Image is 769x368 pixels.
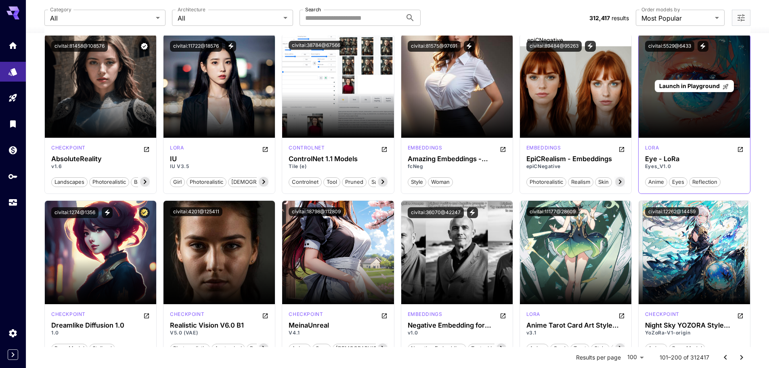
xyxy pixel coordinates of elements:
[51,322,150,329] div: Dreamlike Diffusion 1.0
[468,345,516,353] span: textual inversion
[51,311,86,318] p: checkpoint
[527,178,566,186] span: photorealistic
[645,322,744,329] div: Night Sky YOZORA Style Model
[289,322,387,329] h3: MeinaUnreal
[187,178,226,186] span: photorealistic
[500,144,506,154] button: Open in CivitAI
[8,171,18,181] div: API Keys
[52,178,87,186] span: landscapes
[333,343,398,353] button: [DEMOGRAPHIC_DATA]
[408,178,426,186] span: style
[313,345,331,353] span: sexy
[178,13,280,23] span: All
[526,343,549,353] button: anime
[645,345,667,353] span: anime
[312,343,331,353] button: sexy
[289,41,344,50] button: civitai:38784@67566
[342,177,367,187] button: pruned
[526,311,540,318] p: lora
[645,155,744,163] div: Eye - LoRa
[589,15,610,21] span: 312,417
[568,178,593,186] span: realism
[170,207,222,216] button: civitai:4201@125411
[289,144,325,151] p: controlnet
[51,177,88,187] button: landscapes
[576,353,621,362] p: Results per page
[8,328,18,338] div: Settings
[170,343,210,353] button: photorealistic
[262,311,268,320] button: Open in CivitAI
[381,144,388,154] button: Open in CivitAI
[178,6,205,13] label: Architecture
[612,345,643,353] span: illustration
[527,345,548,353] span: anime
[170,177,185,187] button: girl
[51,329,150,336] p: 1.0
[570,343,589,353] button: tarot
[645,178,667,186] span: anime
[467,207,478,218] button: View trigger words
[289,329,387,336] p: V4.1
[669,178,687,186] span: eyes
[8,198,18,208] div: Usage
[170,345,210,353] span: photorealistic
[289,178,321,186] span: controlnet
[289,144,325,154] div: SD 1.5
[51,311,86,320] div: SD 1.5
[641,13,712,23] span: Most Popular
[689,178,720,186] span: reflection
[408,155,506,163] h3: Amazing Embeddings - fcNegative + fcPortrait suite
[408,144,442,154] div: SD 1.5
[228,178,293,186] span: [DEMOGRAPHIC_DATA]
[51,155,150,163] div: AbsoluteReality
[186,177,226,187] button: photorealistic
[645,311,679,320] div: SD 1.5
[526,144,561,151] p: embeddings
[143,144,150,154] button: Open in CivitAI
[624,351,647,363] div: 100
[247,345,283,353] span: base model
[289,207,344,216] button: civitai:18798@112809
[51,144,86,151] p: checkpoint
[408,322,506,329] h3: Negative Embedding for Realistic Vision v2.0
[428,177,453,187] button: woman
[526,155,625,163] div: EpiCRealism - Embeddings
[51,207,98,218] button: civitai:1274@1356
[381,311,388,320] button: Open in CivitAI
[408,207,464,218] button: civitai:36070@42247
[143,311,150,320] button: Open in CivitAI
[289,177,322,187] button: controlnet
[170,322,268,329] h3: Realistic Vision V6.0 B1
[131,177,167,187] button: base model
[89,177,129,187] button: photorealistic
[526,163,625,170] p: epiCNegative
[324,178,340,186] span: tool
[408,144,442,151] p: embeddings
[464,41,475,52] button: View trigger words
[408,311,442,318] p: embeddings
[368,177,405,187] button: safetensors
[51,163,150,170] p: v1.6
[90,178,129,186] span: photorealistic
[102,207,113,218] button: View trigger words
[585,41,596,52] button: View trigger words
[669,345,705,353] span: base model
[611,343,643,353] button: illustration
[50,6,71,13] label: Category
[170,144,184,151] p: lora
[659,82,720,89] span: Launch in Playground
[591,343,610,353] button: style
[669,177,687,187] button: eyes
[595,177,612,187] button: skin
[170,155,268,163] h3: IU
[526,329,625,336] p: v3.1
[595,178,612,186] span: skin
[689,177,721,187] button: reflection
[645,343,667,353] button: anime
[645,144,659,154] div: SD 1.5
[262,144,268,154] button: Open in CivitAI
[139,41,150,52] button: Verified working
